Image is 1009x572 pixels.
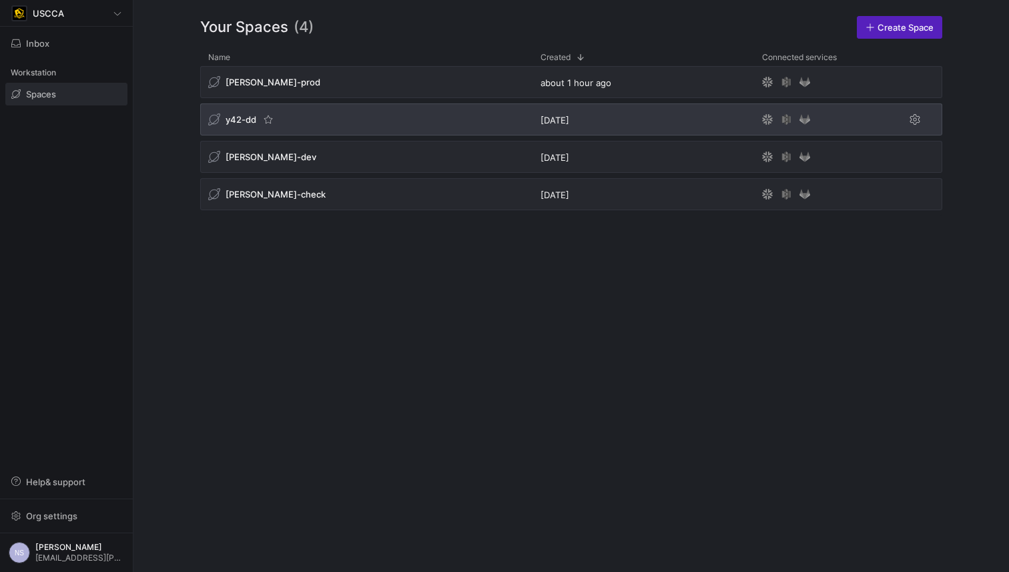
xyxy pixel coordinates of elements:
[200,66,942,103] div: Press SPACE to select this row.
[35,543,124,552] span: [PERSON_NAME]
[208,53,230,62] span: Name
[13,7,26,20] img: https://storage.googleapis.com/y42-prod-data-exchange/images/uAsz27BndGEK0hZWDFeOjoxA7jCwgK9jE472...
[200,16,288,39] span: Your Spaces
[9,542,30,563] div: NS
[26,38,49,49] span: Inbox
[33,8,64,19] span: USCCA
[541,115,569,125] span: [DATE]
[541,152,569,163] span: [DATE]
[200,141,942,178] div: Press SPACE to select this row.
[857,16,942,39] a: Create Space
[226,152,316,162] span: [PERSON_NAME]-dev
[541,77,611,88] span: about 1 hour ago
[26,89,56,99] span: Spaces
[26,477,85,487] span: Help & support
[5,83,127,105] a: Spaces
[26,511,77,521] span: Org settings
[5,63,127,83] div: Workstation
[5,471,127,493] button: Help& support
[5,32,127,55] button: Inbox
[200,103,942,141] div: Press SPACE to select this row.
[541,53,571,62] span: Created
[5,512,127,523] a: Org settings
[762,53,837,62] span: Connected services
[226,77,320,87] span: [PERSON_NAME]-prod
[200,178,942,216] div: Press SPACE to select this row.
[294,16,314,39] span: (4)
[35,553,124,563] span: [EMAIL_ADDRESS][PERSON_NAME][DOMAIN_NAME]
[5,539,127,567] button: NS[PERSON_NAME][EMAIL_ADDRESS][PERSON_NAME][DOMAIN_NAME]
[5,505,127,527] button: Org settings
[226,114,256,125] span: y42-dd
[541,190,569,200] span: [DATE]
[226,189,326,200] span: [PERSON_NAME]-check
[878,22,934,33] span: Create Space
